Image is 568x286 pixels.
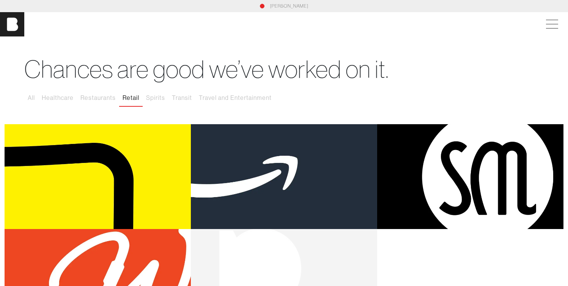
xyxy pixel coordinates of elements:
[119,90,143,106] button: Retail
[77,90,119,106] button: Restaurants
[24,90,38,106] button: All
[270,3,308,9] a: [PERSON_NAME]
[38,90,77,106] button: Healthcare
[24,55,544,84] h1: Chances are good we’ve worked on it.
[195,90,275,106] button: Travel and Entertainment
[143,90,168,106] button: Spirits
[168,90,195,106] button: Transit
